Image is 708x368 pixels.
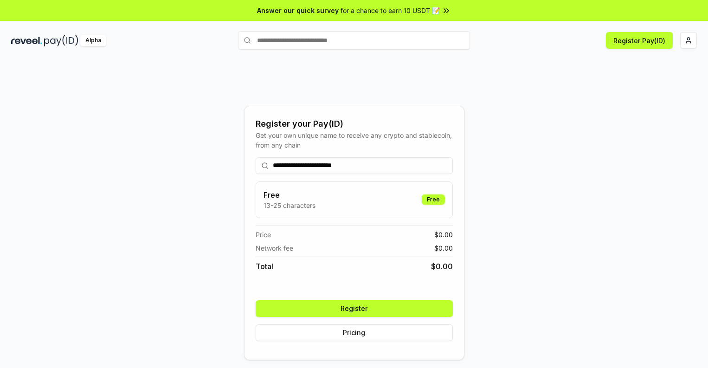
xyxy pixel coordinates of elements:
[256,230,271,239] span: Price
[256,130,453,150] div: Get your own unique name to receive any crypto and stablecoin, from any chain
[256,300,453,317] button: Register
[256,324,453,341] button: Pricing
[434,230,453,239] span: $ 0.00
[256,261,273,272] span: Total
[257,6,339,15] span: Answer our quick survey
[264,200,315,210] p: 13-25 characters
[434,243,453,253] span: $ 0.00
[11,35,42,46] img: reveel_dark
[606,32,673,49] button: Register Pay(ID)
[80,35,106,46] div: Alpha
[341,6,440,15] span: for a chance to earn 10 USDT 📝
[431,261,453,272] span: $ 0.00
[256,117,453,130] div: Register your Pay(ID)
[256,243,293,253] span: Network fee
[422,194,445,205] div: Free
[44,35,78,46] img: pay_id
[264,189,315,200] h3: Free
